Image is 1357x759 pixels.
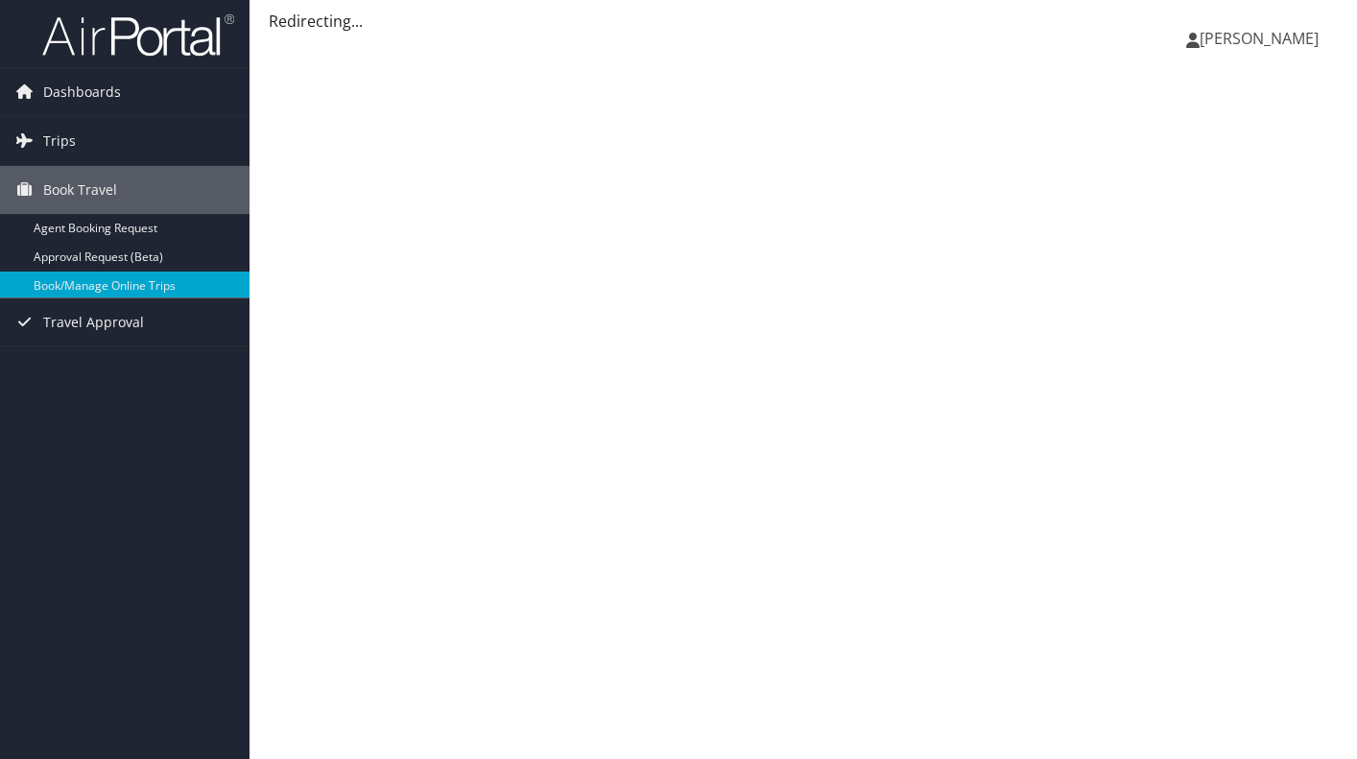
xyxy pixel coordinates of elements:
span: Trips [43,117,76,165]
span: [PERSON_NAME] [1200,28,1319,49]
img: airportal-logo.png [42,12,234,58]
span: Dashboards [43,68,121,116]
span: Book Travel [43,166,117,214]
span: Travel Approval [43,298,144,346]
a: [PERSON_NAME] [1186,10,1338,67]
div: Redirecting... [269,10,1338,33]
